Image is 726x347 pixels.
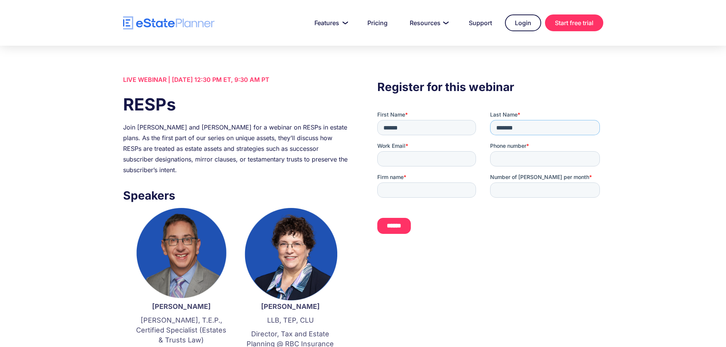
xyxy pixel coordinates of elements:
p: [PERSON_NAME], T.E.P., Certified Specialist (Estates & Trusts Law) [135,315,228,345]
a: home [123,16,215,30]
h3: Speakers [123,187,349,204]
h3: Register for this webinar [377,78,603,96]
a: Start free trial [545,14,603,31]
a: Resources [401,15,456,30]
strong: [PERSON_NAME] [261,302,320,310]
iframe: Form 0 [377,111,603,247]
strong: [PERSON_NAME] [152,302,211,310]
a: Features [305,15,354,30]
h1: RESPs [123,93,349,116]
a: Login [505,14,541,31]
a: Support [460,15,501,30]
div: Join [PERSON_NAME] and [PERSON_NAME] for a webinar on RESPs in estate plans. As the first part of... [123,122,349,175]
p: LLB, TEP, CLU [244,315,337,325]
a: Pricing [358,15,397,30]
div: LIVE WEBINAR | [DATE] 12:30 PM ET, 9:30 AM PT [123,74,349,85]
